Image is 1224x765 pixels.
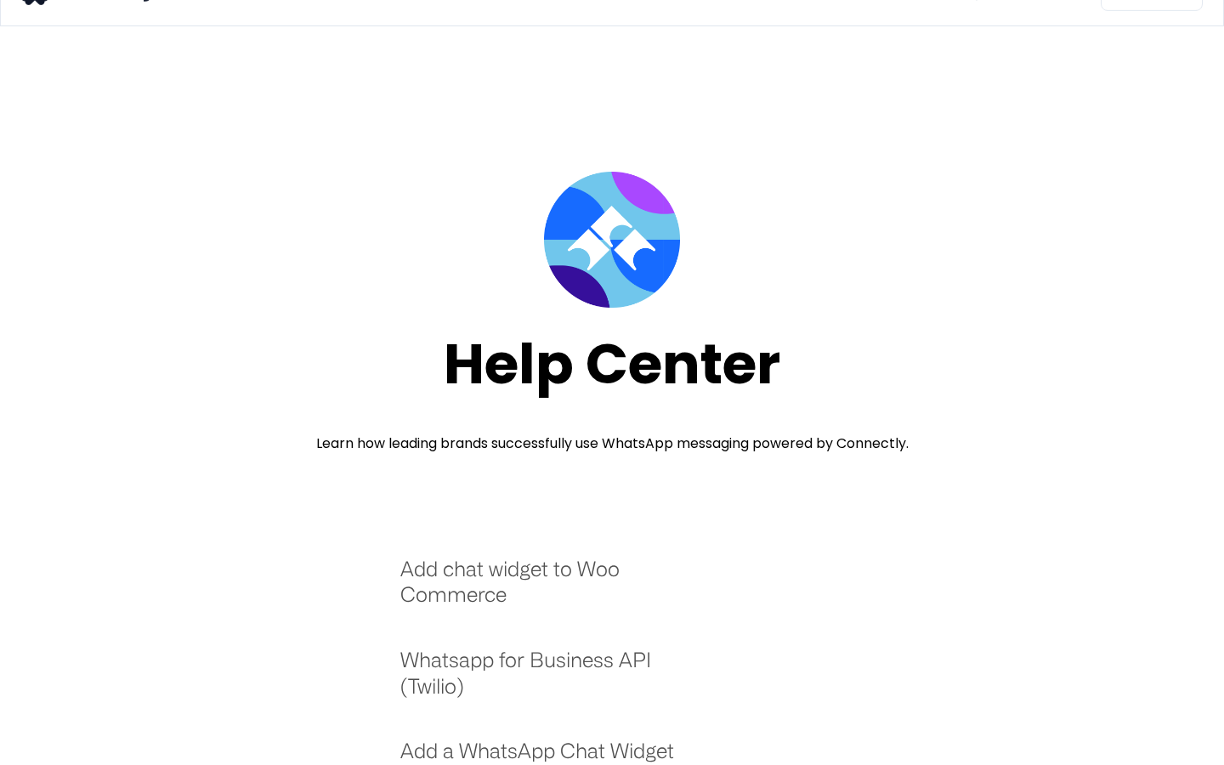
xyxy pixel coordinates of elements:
div: Learn how leading brands successfully use WhatsApp messaging powered by Connectly. [316,433,909,454]
a: Add chat widget to Woo Commerce [400,556,697,625]
aside: Language selected: English [17,735,102,759]
ul: Language list [34,735,102,759]
a: Whatsapp for Business API (Twilio) [400,647,697,716]
div: Help Center [444,333,780,395]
